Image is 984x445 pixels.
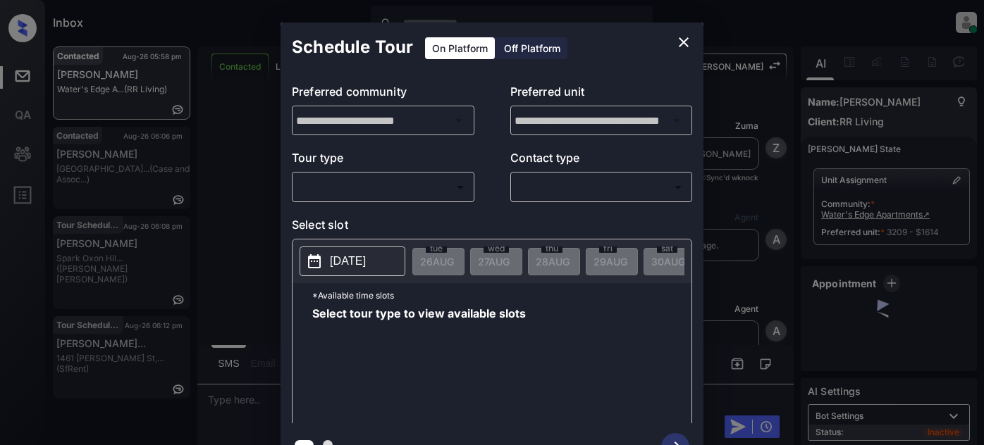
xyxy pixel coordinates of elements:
button: [DATE] [300,246,405,276]
span: Select tour type to view available slots [312,308,526,420]
div: On Platform [425,37,495,59]
p: Preferred community [292,83,474,106]
p: Select slot [292,216,692,239]
p: Preferred unit [510,83,693,106]
p: *Available time slots [312,283,691,308]
h2: Schedule Tour [281,23,424,72]
p: [DATE] [330,253,366,270]
p: Tour type [292,149,474,172]
div: Off Platform [497,37,567,59]
p: Contact type [510,149,693,172]
button: close [670,28,698,56]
